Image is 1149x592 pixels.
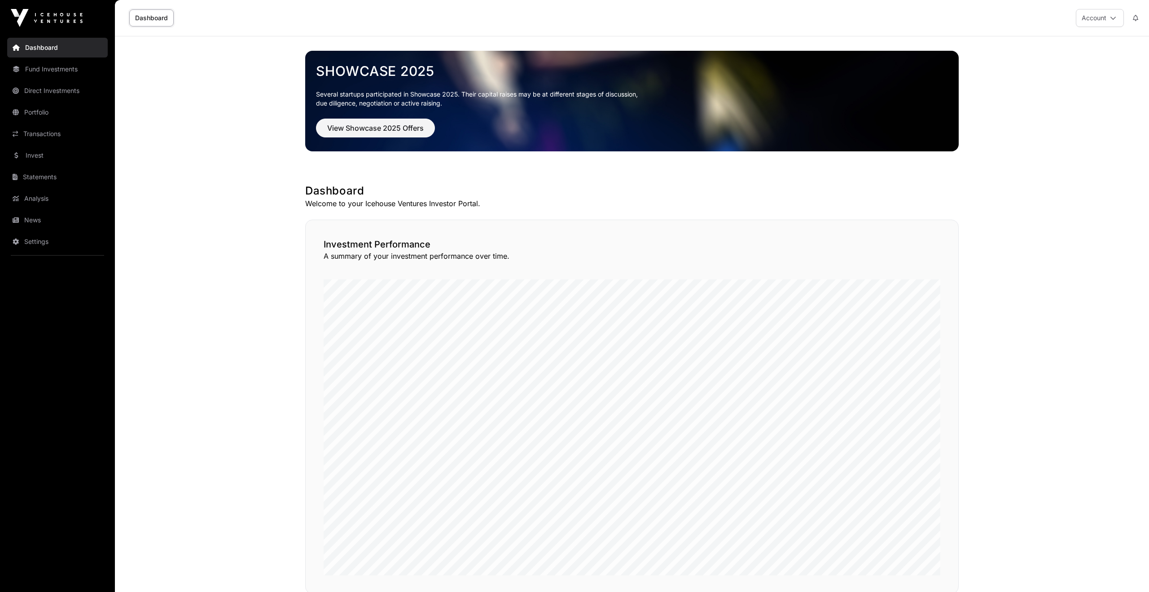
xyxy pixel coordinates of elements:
a: Direct Investments [7,81,108,101]
a: View Showcase 2025 Offers [316,128,435,137]
img: Showcase 2025 [305,51,959,151]
a: News [7,210,108,230]
a: Settings [7,232,108,252]
img: Icehouse Ventures Logo [11,9,83,27]
a: Transactions [7,124,108,144]
iframe: Chat Widget [1104,549,1149,592]
p: A summary of your investment performance over time. [324,251,940,261]
button: View Showcase 2025 Offers [316,119,435,137]
button: Account [1076,9,1124,27]
a: Showcase 2025 [316,63,948,79]
a: Portfolio [7,102,108,122]
span: View Showcase 2025 Offers [327,123,424,133]
h2: Investment Performance [324,238,940,251]
a: Fund Investments [7,59,108,79]
a: Invest [7,146,108,165]
p: Welcome to your Icehouse Ventures Investor Portal. [305,198,959,209]
a: Statements [7,167,108,187]
h1: Dashboard [305,184,959,198]
a: Analysis [7,189,108,208]
a: Dashboard [129,9,174,27]
p: Several startups participated in Showcase 2025. Their capital raises may be at different stages o... [316,90,948,108]
a: Dashboard [7,38,108,57]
